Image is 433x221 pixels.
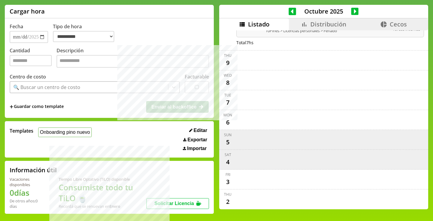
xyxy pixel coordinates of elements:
[181,137,209,143] button: Exportar
[223,58,233,68] div: 9
[310,20,346,28] span: Distribución
[219,30,428,208] div: scrollable content
[10,176,44,187] div: Vacaciones disponibles
[10,7,45,15] h1: Cargar hora
[224,132,232,137] div: Sun
[10,103,13,110] span: +
[53,23,119,43] label: Tipo de hora
[225,152,231,157] div: Sat
[390,20,407,28] span: Cecos
[59,204,147,209] div: Recordá que se renuevan en
[57,47,209,69] label: Descripción
[187,137,207,143] span: Exportar
[187,146,207,151] span: Importar
[57,55,209,68] textarea: Descripción
[187,127,209,134] button: Editar
[266,28,389,33] span: 10Pines > Licencias personales > Feriado
[53,31,114,42] select: Tipo de hora
[224,192,232,197] div: Thu
[223,177,233,187] div: 3
[236,40,424,45] div: Total 7 hs
[10,187,44,198] h1: 0 días
[59,182,147,204] h1: Consumiste todo tu TiLO 🍵
[223,197,233,207] div: 2
[38,127,92,137] button: Onboarding pino nuevo
[223,98,233,107] div: 7
[10,198,44,209] div: De otros años: 0 días
[223,78,233,87] div: 8
[223,137,233,147] div: 5
[10,103,64,110] span: +Guardar como template
[146,198,209,209] button: Solicitar Licencia
[224,73,232,78] div: Wed
[223,157,233,167] div: 4
[13,84,80,91] div: 🔍 Buscar un centro de costo
[185,73,209,80] label: Facturable
[296,7,351,15] span: Octubre 2025
[223,112,232,118] div: Mon
[224,53,232,58] div: Thu
[223,118,233,127] div: 6
[226,172,230,177] div: Fri
[10,47,57,69] label: Cantidad
[10,166,57,174] h2: Información útil
[194,128,207,133] span: Editar
[154,201,194,206] span: Solicitar Licencia
[109,204,120,209] b: Enero
[10,55,52,66] input: Cantidad
[224,93,231,98] div: Tue
[10,127,33,134] span: Templates
[59,176,147,182] div: Tiempo Libre Optativo (TiLO) disponible
[10,73,46,80] label: Centro de costo
[248,20,269,28] span: Listado
[10,23,23,30] label: Fecha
